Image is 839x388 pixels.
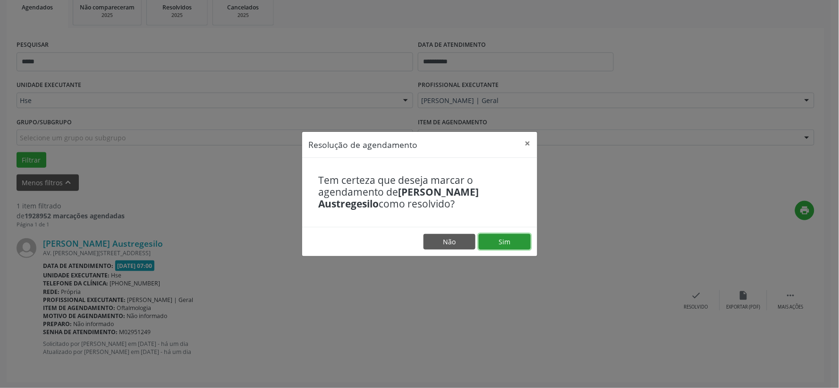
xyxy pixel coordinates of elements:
button: Close [518,132,537,155]
button: Sim [479,234,531,250]
button: Não [424,234,475,250]
h5: Resolução de agendamento [309,138,418,151]
h4: Tem certeza que deseja marcar o agendamento de como resolvido? [319,174,521,210]
b: [PERSON_NAME] Austregesilo [319,185,479,210]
